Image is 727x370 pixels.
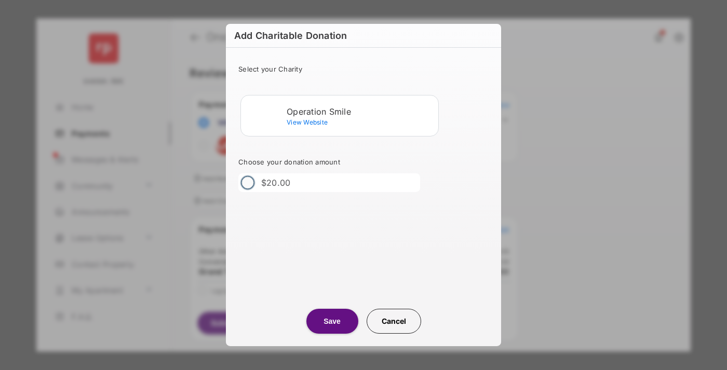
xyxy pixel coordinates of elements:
span: Select your Charity [238,65,302,73]
div: Operation Smile [287,107,434,116]
span: Choose your donation amount [238,158,340,166]
h6: Add Charitable Donation [226,24,501,48]
span: View Website [287,118,328,126]
label: $20.00 [261,177,291,188]
button: Cancel [367,309,421,334]
button: Save [306,309,358,334]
